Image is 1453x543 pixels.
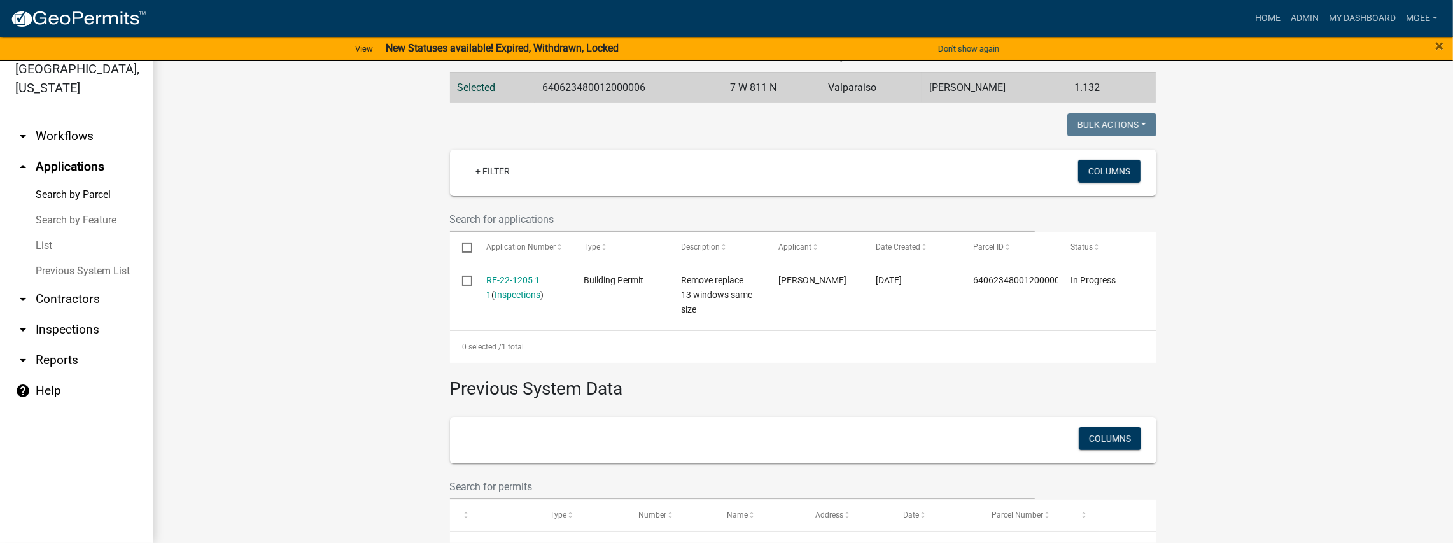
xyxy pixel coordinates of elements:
[15,129,31,144] i: arrow_drop_down
[1435,38,1443,53] button: Close
[15,383,31,398] i: help
[722,72,820,103] td: 7 W 811 N
[778,275,846,285] span: Tracy Thompson
[778,243,811,251] span: Applicant
[15,353,31,368] i: arrow_drop_down
[876,275,902,285] span: 12/09/2022
[462,342,502,351] span: 0 selected /
[1079,427,1141,450] button: Columns
[474,232,572,263] datatable-header-cell: Application Number
[974,243,1004,251] span: Parcel ID
[495,290,540,300] a: Inspections
[572,232,669,263] datatable-header-cell: Type
[1067,113,1156,136] button: Bulk Actions
[486,275,540,300] a: RE-22-1205 1 1
[933,38,1004,59] button: Don't show again
[15,322,31,337] i: arrow_drop_down
[1324,6,1401,31] a: My Dashboard
[350,38,378,59] a: View
[876,243,920,251] span: Date Created
[903,511,919,519] span: Date
[450,474,1035,500] input: Search for permits
[820,72,922,103] td: Valparaiso
[891,500,979,530] datatable-header-cell: Date
[450,331,1156,363] div: 1 total
[715,500,803,530] datatable-header-cell: Name
[626,500,715,530] datatable-header-cell: Number
[766,232,864,263] datatable-header-cell: Applicant
[1067,72,1132,103] td: 1.132
[1058,232,1156,263] datatable-header-cell: Status
[15,292,31,307] i: arrow_drop_down
[486,243,556,251] span: Application Number
[864,232,961,263] datatable-header-cell: Date Created
[486,273,559,302] div: ( )
[584,275,643,285] span: Building Permit
[638,511,666,519] span: Number
[1071,243,1093,251] span: Status
[15,159,31,174] i: arrow_drop_up
[450,232,474,263] datatable-header-cell: Select
[550,511,566,519] span: Type
[979,500,1068,530] datatable-header-cell: Parcel Number
[1401,6,1443,31] a: mgee
[1435,37,1443,55] span: ×
[450,206,1035,232] input: Search for applications
[535,72,722,103] td: 640623480012000006
[961,232,1058,263] datatable-header-cell: Parcel ID
[974,275,1065,285] span: 640623480012000006
[584,243,600,251] span: Type
[992,511,1043,519] span: Parcel Number
[669,232,766,263] datatable-header-cell: Description
[465,160,520,183] a: + Filter
[386,42,619,54] strong: New Statuses available! Expired, Withdrawn, Locked
[922,72,1067,103] td: [PERSON_NAME]
[1078,160,1141,183] button: Columns
[815,511,843,519] span: Address
[727,511,748,519] span: Name
[538,500,626,530] datatable-header-cell: Type
[458,81,496,94] a: Selected
[1286,6,1324,31] a: Admin
[1071,275,1116,285] span: In Progress
[803,500,892,530] datatable-header-cell: Address
[681,243,720,251] span: Description
[681,275,752,314] span: Remove replace 13 windows same size
[1250,6,1286,31] a: Home
[450,363,1156,402] h3: Previous System Data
